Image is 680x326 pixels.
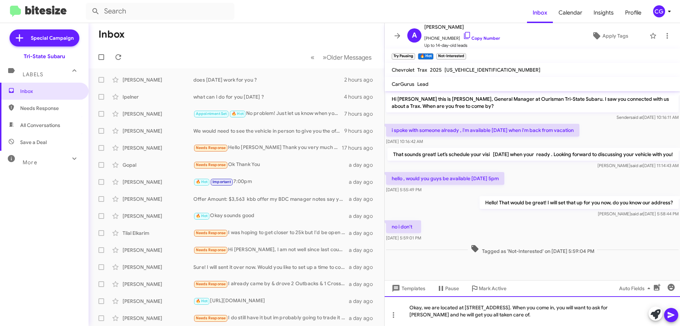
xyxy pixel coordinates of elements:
div: a day ago [349,161,379,168]
span: [PERSON_NAME] [DATE] 5:58:44 PM [598,211,679,216]
div: [PERSON_NAME] [123,298,193,305]
span: [DATE] 10:16:42 AM [386,139,423,144]
span: Chevrolet [392,67,414,73]
span: Save a Deal [20,139,47,146]
span: 🔥 Hot [196,299,208,303]
nav: Page navigation example [307,50,376,65]
div: Okay sounds good [193,212,349,220]
span: said at [630,115,643,120]
span: Trax [417,67,427,73]
div: a day ago [349,247,379,254]
span: Up to 14-day-old leads [424,42,500,49]
span: [PHONE_NUMBER] [424,31,500,42]
div: Ipelner [123,93,193,100]
button: Next [318,50,376,65]
div: 2 hours ago [344,76,379,83]
div: [PERSON_NAME] [123,281,193,288]
span: [PERSON_NAME] [424,23,500,31]
span: Lead [417,81,429,87]
span: All Conversations [20,122,60,129]
div: Ok Thank You [193,161,349,169]
span: Needs Response [196,282,226,286]
span: 🔥 Hot [196,179,208,184]
div: 9 hours ago [344,127,379,134]
button: Apply Tags [573,29,646,42]
div: 7:00pm [193,178,349,186]
p: Hello! That would be great! I will set that up for you now, do you know our address? [480,196,679,209]
a: Insights [588,2,619,23]
div: Gopal [123,161,193,168]
div: I do still have it but im probably going to trade it into carvana for a tesla model y. They gave ... [193,314,349,322]
span: Mark Active [479,282,506,295]
div: Okay, we are located at [STREET_ADDRESS]. When you come in, you will want to ask for [PERSON_NAME... [385,296,680,326]
span: Sender [DATE] 10:16:11 AM [617,115,679,120]
button: Pause [431,282,465,295]
p: no i don't [386,220,421,233]
div: what can I do for you [DATE] ? [193,93,344,100]
div: 7 hours ago [344,110,379,117]
div: Hello [PERSON_NAME] Thank you very much for our conversations, you have been very informative and... [193,144,342,152]
span: Needs Response [196,162,226,167]
small: Not-Interested [436,53,466,60]
div: [PERSON_NAME] [123,195,193,203]
span: More [23,159,37,166]
span: Older Messages [327,54,372,61]
div: Sure! I will sent it over now. Would you like to set up a time to come in and see it? [193,264,349,271]
span: Inbox [20,88,80,95]
div: [URL][DOMAIN_NAME] [193,297,349,305]
span: [DATE] 5:59:01 PM [386,235,421,241]
div: [PERSON_NAME] [123,212,193,220]
span: Important [212,179,231,184]
span: » [323,53,327,62]
div: a day ago [349,230,379,237]
div: a day ago [349,212,379,220]
span: said at [631,211,643,216]
span: Inbox [527,2,553,23]
span: Tagged as 'Not-Interested' on [DATE] 5:59:04 PM [468,244,597,255]
div: CG [653,5,665,17]
span: Special Campaign [31,34,74,42]
button: Auto Fields [613,282,659,295]
div: a day ago [349,178,379,186]
div: Offer Amount: $3,563 kbb offer my BDC manager notes say your passing it on to your son let us kno... [193,195,349,203]
div: I was hoping to get closer to 25k but I'd be open to hearing what you can offer [193,229,349,237]
span: Needs Response [196,316,226,320]
div: a day ago [349,195,379,203]
div: [PERSON_NAME] [123,264,193,271]
div: [PERSON_NAME] [123,178,193,186]
span: [DATE] 5:55:49 PM [386,187,421,192]
span: 2025 [430,67,442,73]
div: [PERSON_NAME] [123,315,193,322]
span: Needs Response [20,105,80,112]
span: Labels [23,71,43,78]
span: CarGurus [392,81,414,87]
div: [PERSON_NAME] [123,247,193,254]
span: 🔥 Hot [196,214,208,218]
p: i spoke with someone already , i'm available [DATE] when i'm back from vacation [386,124,579,137]
div: 17 hours ago [342,144,379,151]
div: a day ago [349,264,379,271]
span: Needs Response [196,145,226,150]
div: [PERSON_NAME] [123,110,193,117]
div: 4 hours ago [344,93,379,100]
div: [PERSON_NAME] [123,144,193,151]
span: Needs Response [196,248,226,252]
span: Appointment Set [196,111,227,116]
div: a day ago [349,298,379,305]
span: A [412,30,417,41]
span: 🔥 Hot [232,111,244,116]
span: Needs Response [196,231,226,235]
div: a day ago [349,315,379,322]
div: We would need to see the vehicle in person to give you the offer. Do you have time to stop in for... [193,127,344,134]
span: [PERSON_NAME] [DATE] 11:14:43 AM [597,163,679,168]
div: I already came by & drove 2 Outbacks & 1 Crosstrek. Your reps was awesome, but my Subaru 'lust' w... [193,280,349,288]
h1: Inbox [98,29,125,40]
div: a day ago [349,281,379,288]
a: Calendar [553,2,588,23]
div: Tilal Elkarim [123,230,193,237]
input: Search [86,3,234,20]
div: Hi [PERSON_NAME], I am not well since last couple of days, sorry couldn't reply to you. I wont be... [193,246,349,254]
span: Pause [445,282,459,295]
